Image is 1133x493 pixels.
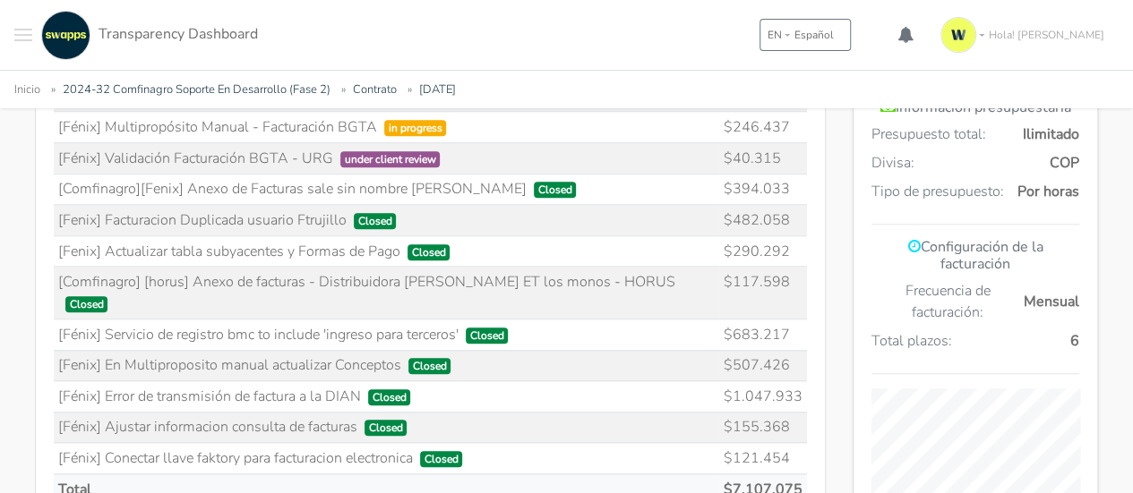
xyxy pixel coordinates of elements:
td: $121.454 [719,443,807,474]
td: $40.315 [719,142,807,174]
button: Toggle navigation menu [14,11,32,60]
td: $507.426 [719,350,807,381]
h6: Configuración de la facturación [871,239,1079,273]
td: $290.292 [719,235,807,267]
span: Closed [365,420,408,436]
span: Total plazos: [871,330,952,352]
span: Español [794,27,834,43]
span: Frecuencia de facturación: [871,280,1024,323]
span: Mensual [1024,291,1079,312]
img: isotipo-3-3e143c57.png [940,17,976,53]
span: Closed [354,213,397,229]
td: [Fenix] Facturacion Duplicada usuario Ftrujillo [54,205,719,236]
a: 2024-32 Comfinagro Soporte En Desarrollo (Fase 2) [63,81,330,98]
td: $683.217 [719,319,807,350]
span: Por horas [1017,181,1079,202]
td: $482.058 [719,205,807,236]
span: Closed [65,296,108,312]
a: [DATE] [419,81,456,98]
span: Tipo de presupuesto: [871,181,1004,202]
a: Hola! [PERSON_NAME] [933,10,1119,60]
td: [Fénix] Servicio de registro bmc to include 'ingreso para terceros' [54,319,719,350]
td: $246.437 [719,112,807,143]
img: swapps-linkedin-v2.jpg [41,11,90,60]
td: [Fenix] Actualizar tabla subyacentes y Formas de Pago [54,235,719,267]
a: Transparency Dashboard [37,11,258,60]
td: [Fénix] Multipropósito Manual - Facturación BGTA [54,112,719,143]
span: Closed [466,327,509,344]
span: Ilimitado [1023,123,1079,145]
td: $117.598 [719,267,807,319]
td: [Fenix] En Multiproposito manual actualizar Conceptos [54,350,719,381]
span: Closed [408,358,451,374]
span: Closed [368,389,411,405]
span: under client review [340,151,441,167]
span: Closed [408,244,451,260]
span: Transparency Dashboard [99,24,258,44]
td: [Comfinagro][Fenix] Anexo de Facturas sale sin nombre [PERSON_NAME] [54,174,719,205]
span: Closed [420,451,463,467]
a: Inicio [14,81,40,98]
td: [Fénix] Conectar llave faktory para facturacion electronica [54,443,719,474]
span: Presupuesto total: [871,123,986,145]
h6: Información presupuestaria [871,99,1079,116]
td: [Comfinagro] [horus] Anexo de facturas - Distribuidora [PERSON_NAME] ET los monos - HORUS [54,267,719,319]
td: [Fénix] Error de transmisión de factura a la DIAN [54,381,719,412]
button: ENEspañol [760,19,851,51]
span: Closed [534,182,577,198]
td: $155.368 [719,412,807,443]
span: COP [1050,152,1079,174]
td: $1.047.933 [719,381,807,412]
span: in progress [384,120,447,136]
span: 6 [1070,330,1079,352]
span: Hola! [PERSON_NAME] [989,27,1104,43]
td: [Fénix] Validación Facturación BGTA - URG [54,142,719,174]
span: Divisa: [871,152,914,174]
a: Contrato [353,81,397,98]
td: $394.033 [719,174,807,205]
td: [Fénix] Ajustar informacion consulta de facturas [54,412,719,443]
